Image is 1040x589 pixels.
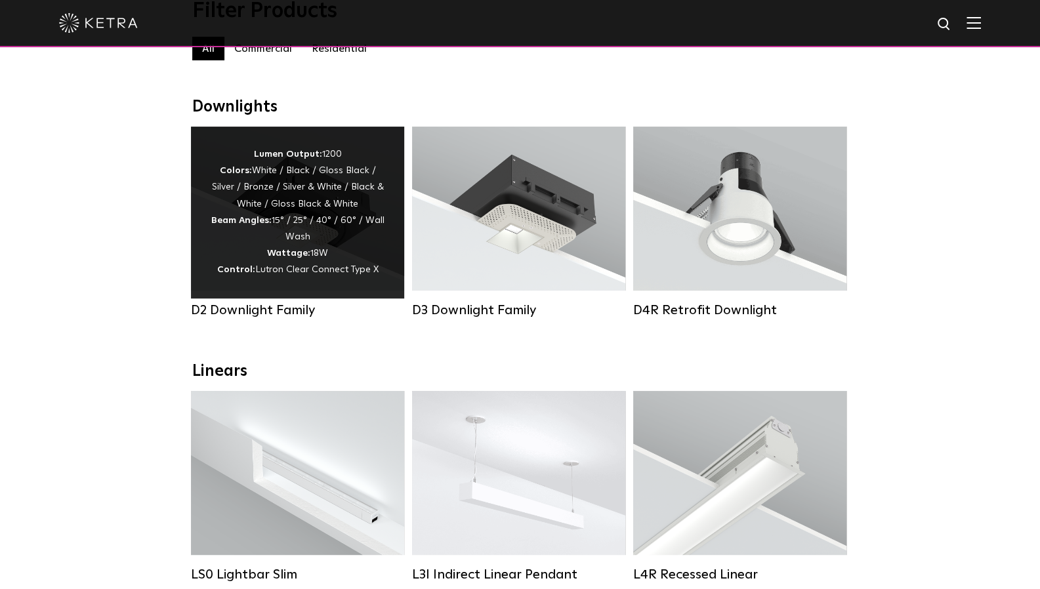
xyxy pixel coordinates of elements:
label: All [192,37,224,60]
a: L3I Indirect Linear Pendant Lumen Output:400 / 600 / 800 / 1000Housing Colors:White / BlackContro... [412,391,625,582]
a: D4R Retrofit Downlight Lumen Output:800Colors:White / BlackBeam Angles:15° / 25° / 40° / 60°Watta... [633,127,846,318]
img: ketra-logo-2019-white [59,13,138,33]
div: L4R Recessed Linear [633,567,846,582]
strong: Colors: [220,166,252,175]
img: Hamburger%20Nav.svg [967,16,981,29]
label: Commercial [224,37,302,60]
a: D3 Downlight Family Lumen Output:700 / 900 / 1100Colors:White / Black / Silver / Bronze / Paintab... [412,127,625,318]
div: D3 Downlight Family [412,302,625,318]
div: D4R Retrofit Downlight [633,302,846,318]
strong: Beam Angles: [211,216,272,225]
strong: Control: [217,265,255,274]
div: 1200 White / Black / Gloss Black / Silver / Bronze / Silver & White / Black & White / Gloss Black... [211,146,385,279]
a: L4R Recessed Linear Lumen Output:400 / 600 / 800 / 1000Colors:White / BlackControl:Lutron Clear C... [633,391,846,582]
div: LS0 Lightbar Slim [191,567,404,582]
a: LS0 Lightbar Slim Lumen Output:200 / 350Colors:White / BlackControl:X96 Controller [191,391,404,582]
a: D2 Downlight Family Lumen Output:1200Colors:White / Black / Gloss Black / Silver / Bronze / Silve... [191,127,404,318]
div: L3I Indirect Linear Pendant [412,567,625,582]
span: Lutron Clear Connect Type X [255,265,379,274]
div: D2 Downlight Family [191,302,404,318]
div: Linears [192,362,848,381]
div: Downlights [192,98,848,117]
img: search icon [936,16,953,33]
label: Residential [302,37,377,60]
strong: Lumen Output: [254,150,322,159]
strong: Wattage: [267,249,310,258]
